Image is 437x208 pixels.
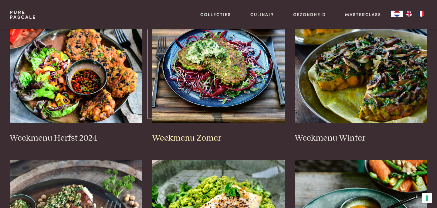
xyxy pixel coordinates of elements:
[403,11,427,17] ul: Language list
[152,2,285,123] img: Weekmenu Zomer
[345,11,381,18] a: Masterclass
[10,2,143,143] a: Weekmenu Herfst 2024 Weekmenu Herfst 2024
[391,11,427,17] aside: Language selected: Nederlands
[295,2,428,123] img: Weekmenu Winter
[10,10,36,19] a: PurePascale
[152,2,285,143] a: Weekmenu Zomer Weekmenu Zomer
[422,193,432,203] button: Uw voorkeuren voor toestemming voor trackingtechnologieën
[391,11,403,17] a: NL
[403,11,415,17] a: EN
[250,11,274,18] a: Culinair
[10,133,143,144] h3: Weekmenu Herfst 2024
[295,133,428,144] h3: Weekmenu Winter
[415,11,427,17] a: FR
[10,2,143,123] img: Weekmenu Herfst 2024
[293,11,326,18] a: Gezondheid
[295,2,428,143] a: Weekmenu Winter Weekmenu Winter
[391,11,403,17] div: Language
[152,133,285,144] h3: Weekmenu Zomer
[200,11,231,18] a: Collecties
